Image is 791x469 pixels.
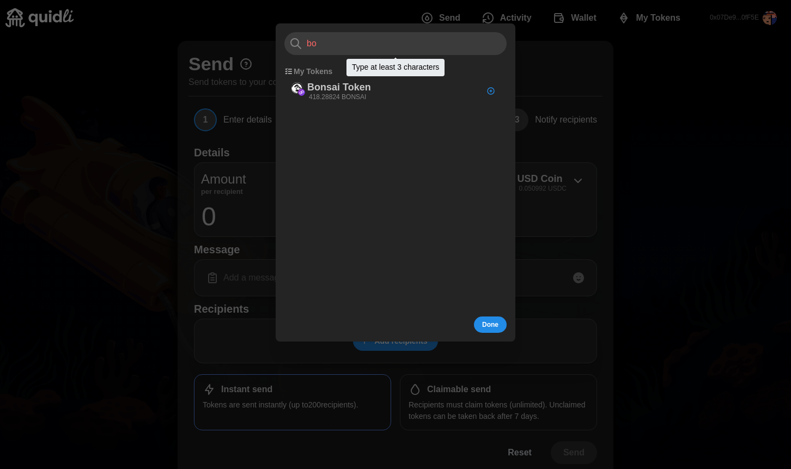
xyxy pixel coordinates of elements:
p: My Tokens [294,66,332,77]
button: Done [474,316,507,333]
img: Bonsai Token (on Polygon) [291,82,303,94]
input: Token name or address [284,32,507,55]
p: 418.28824 BONSAI [309,93,366,102]
p: Bonsai Token [307,80,371,95]
span: Done [482,317,498,332]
